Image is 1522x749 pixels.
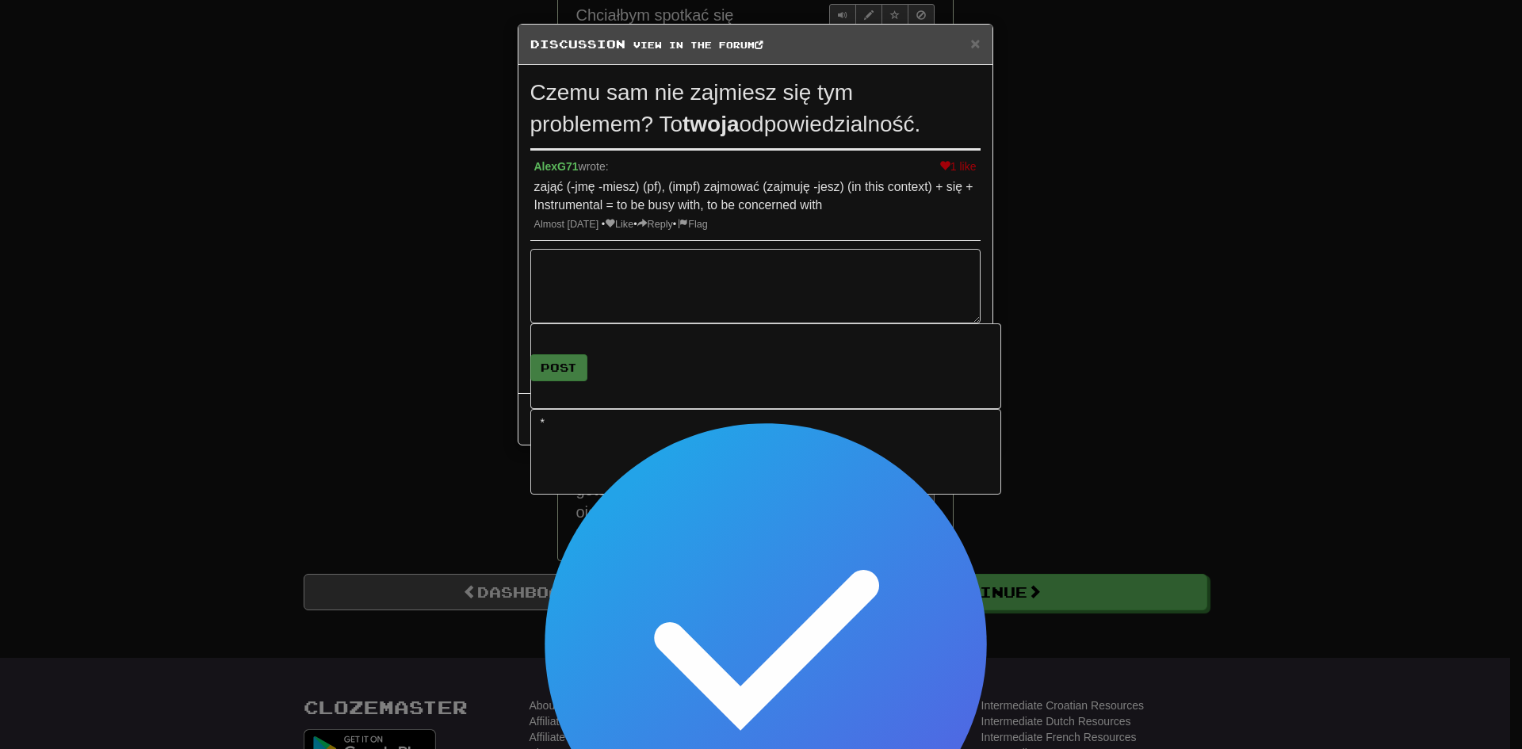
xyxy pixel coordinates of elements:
a: View in the forum [633,40,763,50]
div: wrote: [534,159,977,174]
span: × [970,34,980,52]
div: 1 like [939,159,977,174]
p: zająć (-jmę -miesz) (pf), (impf) zajmować (zajmuję -jesz) (in this context) + się + Instrumental ... [534,178,977,214]
div: Czemu sam nie zajmiesz się tym problemem? To odpowiedzialność. [530,77,981,140]
a: Flag [676,218,709,232]
a: Almost [DATE] [534,219,599,230]
a: AlexG71 [534,160,579,173]
button: Post [530,354,587,381]
div: • • • [534,218,977,232]
strong: twoja [683,112,740,136]
button: Close [970,35,980,52]
a: Like [605,219,633,230]
h5: Discussion [530,36,981,52]
a: Reply [637,219,673,230]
